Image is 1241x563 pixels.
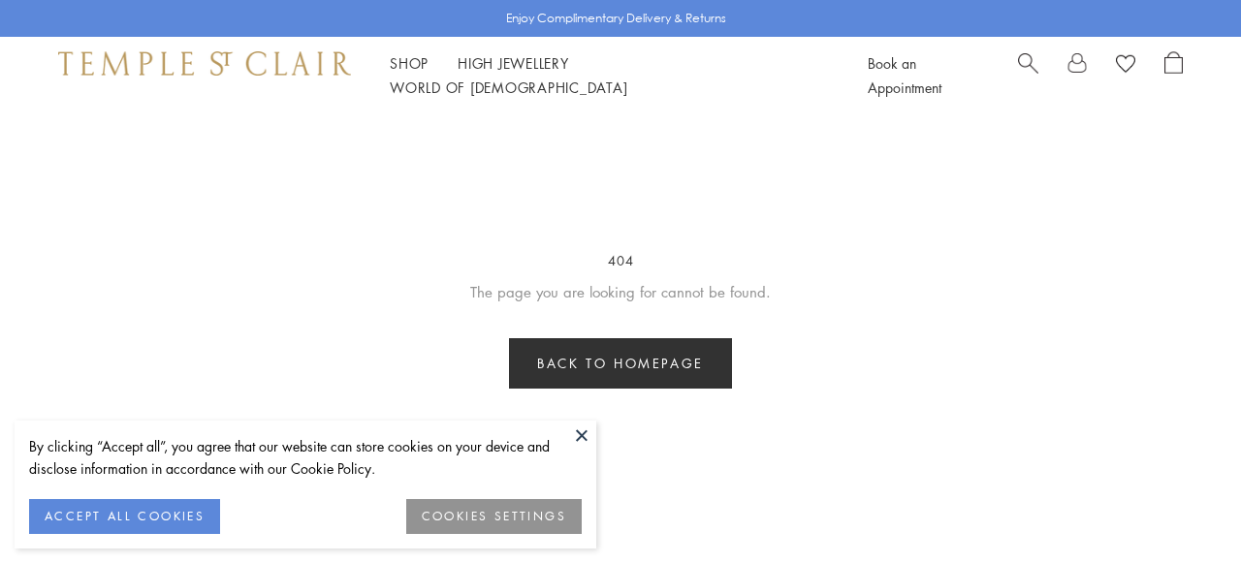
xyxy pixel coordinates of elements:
[58,51,351,75] img: Temple St. Clair
[1116,51,1135,80] a: View Wishlist
[506,9,726,28] p: Enjoy Complimentary Delivery & Returns
[406,499,582,534] button: COOKIES SETTINGS
[1144,472,1222,544] iframe: Gorgias live chat messenger
[78,280,1163,304] p: The page you are looking for cannot be found.
[29,499,220,534] button: ACCEPT ALL COOKIES
[458,53,569,73] a: High JewelleryHigh Jewellery
[390,53,429,73] a: ShopShop
[78,250,1163,270] h3: 404
[1018,51,1038,100] a: Search
[390,78,627,97] a: World of [DEMOGRAPHIC_DATA]World of [DEMOGRAPHIC_DATA]
[509,338,732,389] a: Back to homepage
[29,435,582,480] div: By clicking “Accept all”, you agree that our website can store cookies on your device and disclos...
[390,51,824,100] nav: Main navigation
[868,53,941,97] a: Book an Appointment
[1164,51,1183,100] a: Open Shopping Bag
